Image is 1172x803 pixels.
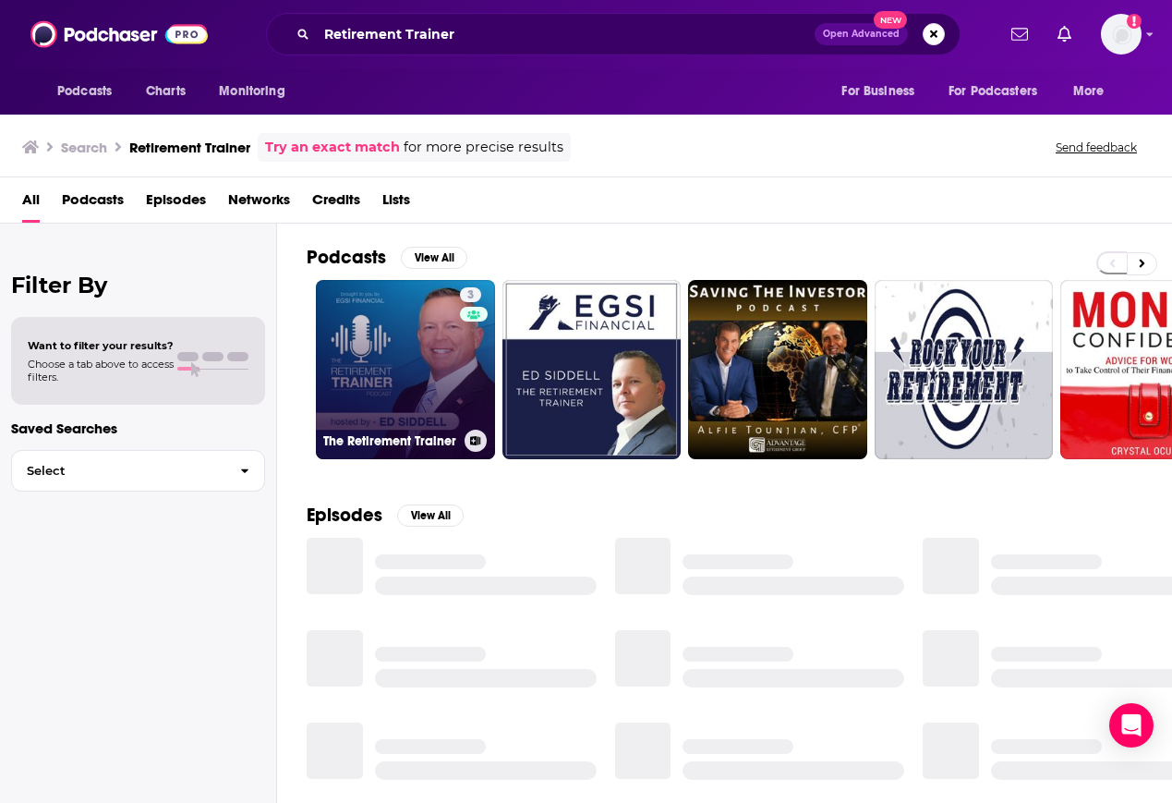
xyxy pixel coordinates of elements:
a: Podcasts [62,185,124,223]
span: Choose a tab above to access filters. [28,358,174,383]
button: open menu [1060,74,1128,109]
span: Monitoring [219,79,284,104]
div: Search podcasts, credits, & more... [266,13,961,55]
button: Open AdvancedNew [815,23,908,45]
button: open menu [936,74,1064,109]
a: Try an exact match [265,137,400,158]
span: Open Advanced [823,30,900,39]
span: For Business [841,79,914,104]
a: Credits [312,185,360,223]
button: open menu [206,74,308,109]
a: Show notifications dropdown [1004,18,1035,50]
button: Send feedback [1050,140,1142,155]
h3: Retirement Trainer [129,139,250,156]
h2: Podcasts [307,246,386,269]
a: All [22,185,40,223]
p: Saved Searches [11,420,265,437]
svg: Add a profile image [1127,14,1142,29]
span: For Podcasters [948,79,1037,104]
button: View All [397,505,464,527]
h3: Search [61,139,107,156]
input: Search podcasts, credits, & more... [317,19,815,49]
a: Show notifications dropdown [1050,18,1079,50]
div: Open Intercom Messenger [1109,703,1154,748]
span: 3 [467,286,474,305]
button: open menu [828,74,937,109]
span: More [1073,79,1105,104]
h2: Filter By [11,272,265,298]
button: Select [11,450,265,492]
a: 3 [460,287,481,302]
img: User Profile [1101,14,1142,55]
button: open menu [44,74,136,109]
a: PodcastsView All [307,246,467,269]
img: Podchaser - Follow, Share and Rate Podcasts [30,17,208,52]
a: Lists [382,185,410,223]
span: Podcasts [57,79,112,104]
a: Charts [134,74,197,109]
a: EpisodesView All [307,504,464,527]
h2: Episodes [307,504,382,527]
span: Charts [146,79,186,104]
span: Logged in as ebolden [1101,14,1142,55]
a: Networks [228,185,290,223]
span: for more precise results [404,137,563,158]
span: Select [12,465,225,477]
h3: The Retirement Trainer [323,433,457,449]
span: New [874,11,907,29]
a: 3The Retirement Trainer [316,280,495,459]
button: Show profile menu [1101,14,1142,55]
button: View All [401,247,467,269]
span: Want to filter your results? [28,339,174,352]
a: Episodes [146,185,206,223]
